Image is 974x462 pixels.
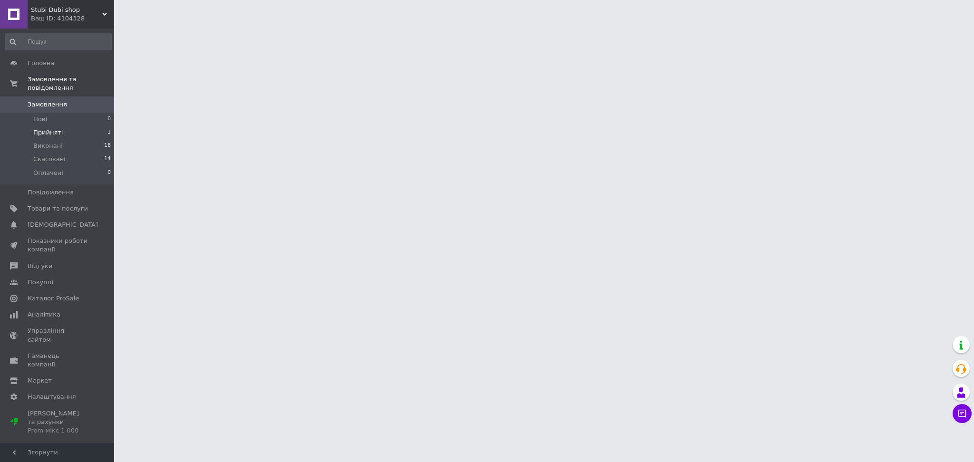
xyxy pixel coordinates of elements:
span: Покупці [28,278,53,287]
span: Товари та послуги [28,204,88,213]
span: Відгуки [28,262,52,270]
span: [DEMOGRAPHIC_DATA] [28,221,98,229]
button: Чат з покупцем [953,404,972,423]
span: Скасовані [33,155,66,164]
span: 18 [104,142,111,150]
span: Маркет [28,376,52,385]
span: Налаштування [28,393,76,401]
span: Каталог ProSale [28,294,79,303]
span: Аналітика [28,310,60,319]
span: Оплачені [33,169,63,177]
span: 0 [107,115,111,124]
span: Замовлення [28,100,67,109]
div: Ваш ID: 4104328 [31,14,114,23]
span: Прийняті [33,128,63,137]
span: Замовлення та повідомлення [28,75,114,92]
span: Stubi Dubi shop [31,6,102,14]
span: Управління сайтом [28,327,88,344]
span: Нові [33,115,47,124]
span: Повідомлення [28,188,74,197]
span: Показники роботи компанії [28,237,88,254]
input: Пошук [5,33,112,50]
span: 0 [107,169,111,177]
span: Виконані [33,142,63,150]
span: Гаманець компанії [28,352,88,369]
span: 1 [107,128,111,137]
span: Головна [28,59,54,67]
span: 14 [104,155,111,164]
div: Prom мікс 1 000 [28,426,88,435]
span: [PERSON_NAME] та рахунки [28,409,88,435]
